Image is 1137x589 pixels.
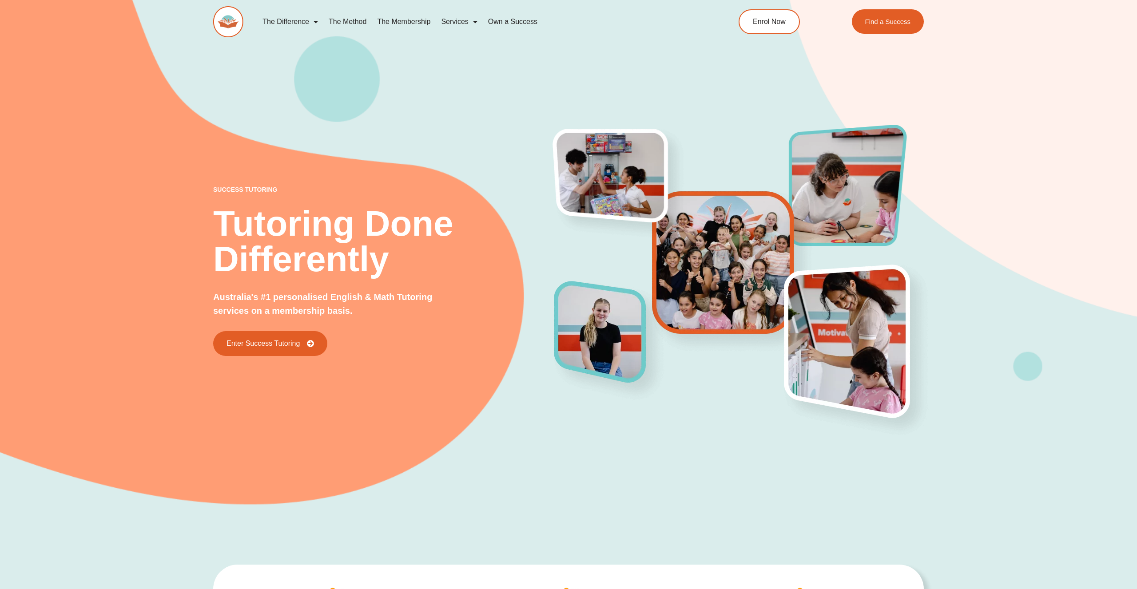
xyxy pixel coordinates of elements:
[213,186,554,193] p: success tutoring
[257,12,698,32] nav: Menu
[213,206,554,277] h2: Tutoring Done Differently
[213,331,327,356] a: Enter Success Tutoring
[257,12,323,32] a: The Difference
[985,489,1137,589] iframe: Chat Widget
[865,18,910,25] span: Find a Success
[753,18,786,25] span: Enrol Now
[372,12,436,32] a: The Membership
[323,12,372,32] a: The Method
[739,9,800,34] a: Enrol Now
[227,340,300,347] span: Enter Success Tutoring
[851,9,924,34] a: Find a Success
[213,290,462,318] p: Australia's #1 personalised English & Math Tutoring services on a membership basis.
[483,12,543,32] a: Own a Success
[436,12,482,32] a: Services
